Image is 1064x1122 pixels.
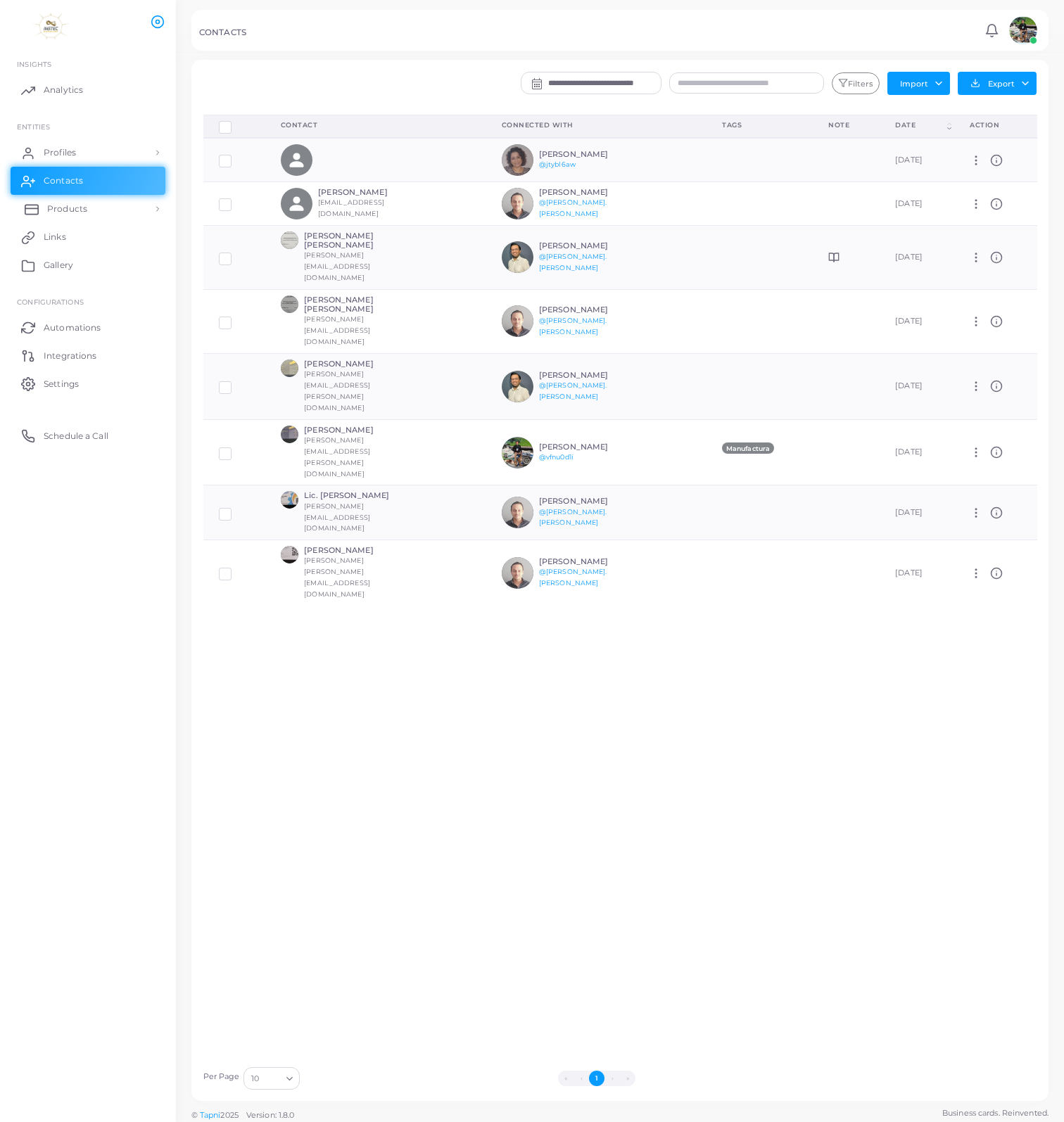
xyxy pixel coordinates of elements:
[281,426,298,443] img: avatar
[1005,16,1041,44] a: avatar
[304,546,422,555] h6: [PERSON_NAME]
[539,241,642,250] h6: [PERSON_NAME]
[200,1110,221,1120] a: Tapni
[44,231,66,243] span: Links
[281,231,298,249] a: avatar
[281,295,298,313] img: avatar
[539,557,642,566] h6: [PERSON_NAME]
[11,421,165,450] a: Schedule a Call
[304,491,422,500] h6: Lic. [PERSON_NAME]
[539,188,642,197] h6: [PERSON_NAME]
[539,497,642,506] h6: [PERSON_NAME]
[895,155,939,166] div: [DATE]
[887,72,950,94] button: Import
[203,115,265,138] th: Row-selection
[502,437,533,468] img: avatar
[17,60,51,68] span: INSIGHTS
[722,442,773,454] span: Manufactura
[539,253,607,272] a: @[PERSON_NAME].[PERSON_NAME]
[304,251,370,281] small: [PERSON_NAME][EMAIL_ADDRESS][DOMAIN_NAME]
[11,167,165,195] a: Contacts
[304,502,370,533] small: [PERSON_NAME][EMAIL_ADDRESS][DOMAIN_NAME]
[722,120,797,130] div: Tags
[304,359,422,369] h6: [PERSON_NAME]
[11,251,165,279] a: Gallery
[942,1107,1049,1119] span: Business cards. Reinvented.
[11,223,165,251] a: Links
[1009,16,1037,44] img: avatar
[539,305,642,314] h6: [PERSON_NAME]
[11,313,165,341] a: Automations
[502,497,533,528] img: avatar
[828,120,864,130] div: Note
[539,381,607,400] a: @[PERSON_NAME].[PERSON_NAME]
[11,369,165,397] a: Settings
[502,144,533,176] img: avatar
[220,1109,238,1121] span: 2025
[11,139,165,167] a: Profiles
[304,295,422,314] h6: [PERSON_NAME] [PERSON_NAME]
[203,1071,240,1083] label: Per Page
[832,72,880,95] button: Filters
[502,557,533,589] img: avatar
[502,305,533,337] img: avatar
[539,160,576,168] a: @jtybl6aw
[304,426,422,435] h6: [PERSON_NAME]
[304,436,370,478] small: [PERSON_NAME][EMAIL_ADDRESS][PERSON_NAME][DOMAIN_NAME]
[199,27,246,37] h5: CONTACTS
[970,120,1021,130] div: action
[287,151,306,170] svg: person fill
[191,1109,294,1121] span: ©
[281,546,298,563] img: avatar
[281,491,298,509] img: avatar
[260,1071,281,1086] input: Search for option
[539,442,642,452] h6: [PERSON_NAME]
[539,317,607,336] a: @[PERSON_NAME].[PERSON_NAME]
[895,316,939,327] div: [DATE]
[895,447,939,458] div: [DATE]
[44,350,96,362] span: Integrations
[303,1071,890,1086] ul: Pagination
[243,1067,300,1090] div: Search for option
[895,252,939,263] div: [DATE]
[304,231,422,250] h6: [PERSON_NAME] [PERSON_NAME]
[895,381,939,392] div: [DATE]
[502,241,533,273] img: avatar
[539,508,607,527] a: @[PERSON_NAME].[PERSON_NAME]
[47,203,87,215] span: Products
[44,259,73,272] span: Gallery
[281,120,471,130] div: Contact
[304,370,370,412] small: [PERSON_NAME][EMAIL_ADDRESS][PERSON_NAME][DOMAIN_NAME]
[539,453,574,461] a: @vfnu0d1i
[246,1110,295,1120] span: Version: 1.8.0
[304,556,370,598] small: [PERSON_NAME] [PERSON_NAME][EMAIL_ADDRESS][DOMAIN_NAME]
[11,341,165,369] a: Integrations
[11,195,165,223] a: Products
[251,1071,259,1086] span: 10
[44,430,108,442] span: Schedule a Call
[539,198,607,217] a: @[PERSON_NAME].[PERSON_NAME]
[318,198,384,217] small: [EMAIL_ADDRESS][DOMAIN_NAME]
[44,321,101,334] span: Automations
[318,188,422,197] h6: [PERSON_NAME]
[44,84,83,96] span: Analytics
[44,378,79,390] span: Settings
[17,298,84,306] span: Configurations
[589,1071,604,1086] button: Go to page 1
[304,315,370,345] small: [PERSON_NAME][EMAIL_ADDRESS][DOMAIN_NAME]
[958,72,1037,95] button: Export
[281,359,298,377] img: avatar
[895,568,939,579] div: [DATE]
[539,371,642,380] h6: [PERSON_NAME]
[13,13,91,39] img: logo
[44,146,76,159] span: Profiles
[539,568,607,587] a: @[PERSON_NAME].[PERSON_NAME]
[539,150,642,159] h6: [PERSON_NAME]
[502,120,692,130] div: Connected With
[502,188,533,219] img: avatar
[502,371,533,402] img: avatar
